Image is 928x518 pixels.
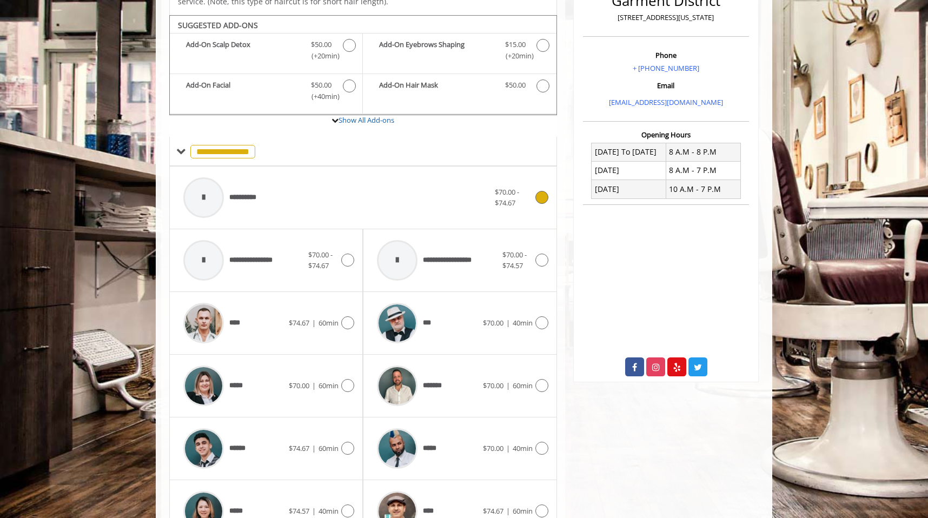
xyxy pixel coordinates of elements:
span: | [312,506,316,516]
span: 40min [319,506,339,516]
span: | [506,443,510,453]
h3: Phone [586,51,746,59]
span: | [506,506,510,516]
h3: Email [586,82,746,89]
a: + [PHONE_NUMBER] [633,63,699,73]
td: 8 A.M - 8 P.M [666,143,740,161]
span: $74.57 [289,506,309,516]
td: [DATE] [592,161,666,180]
span: (+40min ) [306,91,337,102]
span: $70.00 [483,381,503,390]
a: Show All Add-ons [339,115,394,125]
span: (+20min ) [306,50,337,62]
span: (+20min ) [499,50,531,62]
label: Add-On Hair Mask [368,79,551,95]
span: | [506,318,510,328]
span: $70.00 [483,443,503,453]
td: [DATE] To [DATE] [592,143,666,161]
b: Add-On Hair Mask [379,79,494,92]
b: Add-On Scalp Detox [186,39,300,62]
td: 10 A.M - 7 P.M [666,180,740,198]
span: $15.00 [505,39,526,50]
label: Add-On Scalp Detox [175,39,357,64]
span: $74.67 [289,443,309,453]
div: The Made Man Haircut And Beard Trim Add-onS [169,15,557,116]
label: Add-On Facial [175,79,357,105]
span: 60min [319,443,339,453]
b: SUGGESTED ADD-ONS [178,20,258,30]
a: [EMAIL_ADDRESS][DOMAIN_NAME] [609,97,723,107]
span: 40min [513,443,533,453]
span: 40min [513,318,533,328]
span: | [312,443,316,453]
span: | [312,381,316,390]
span: 60min [319,318,339,328]
span: $70.00 [483,318,503,328]
td: [DATE] [592,180,666,198]
label: Add-On Eyebrows Shaping [368,39,551,64]
span: $74.67 [289,318,309,328]
span: $50.00 [311,39,332,50]
span: $70.00 - $74.67 [495,187,519,208]
b: Add-On Eyebrows Shaping [379,39,494,62]
td: 8 A.M - 7 P.M [666,161,740,180]
span: 60min [319,381,339,390]
span: $50.00 [311,79,332,91]
span: | [312,318,316,328]
h3: Opening Hours [583,131,749,138]
span: 60min [513,506,533,516]
p: [STREET_ADDRESS][US_STATE] [586,12,746,23]
b: Add-On Facial [186,79,300,102]
span: | [506,381,510,390]
span: $50.00 [505,79,526,91]
span: $74.67 [483,506,503,516]
span: $70.00 - $74.57 [502,250,527,271]
span: $70.00 - $74.67 [308,250,333,271]
span: 60min [513,381,533,390]
span: $70.00 [289,381,309,390]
